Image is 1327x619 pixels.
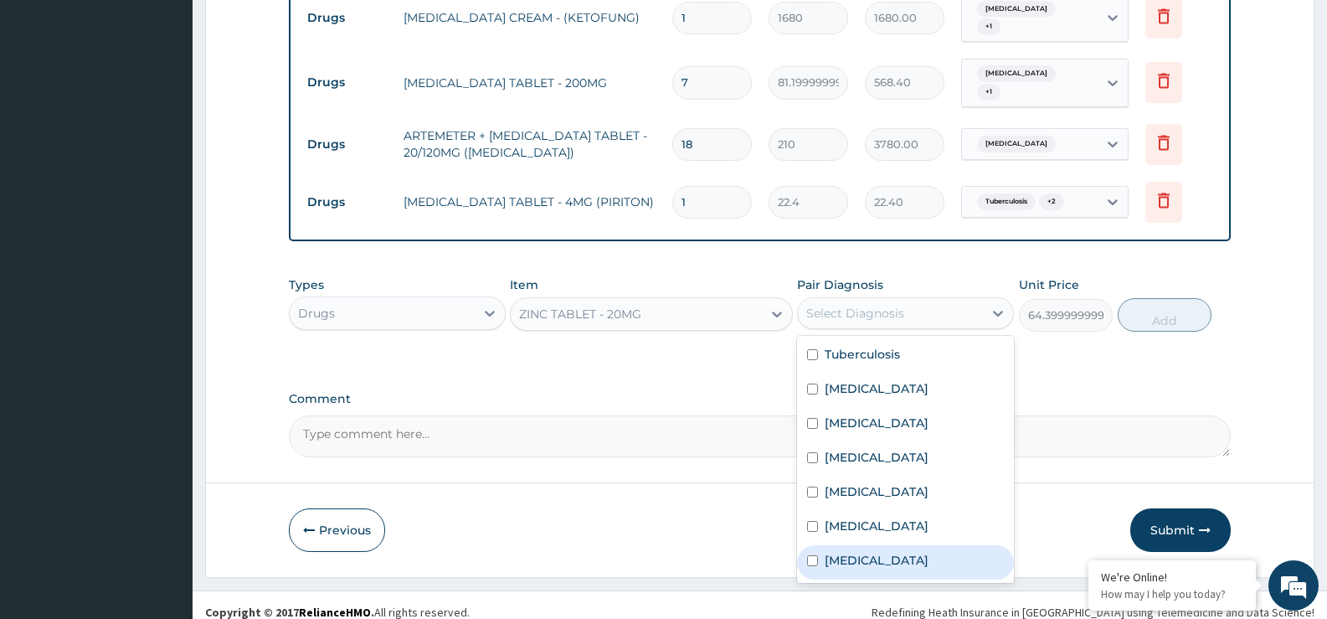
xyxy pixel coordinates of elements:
[825,449,928,466] label: [MEDICAL_DATA]
[825,346,900,363] label: Tuberculosis
[299,187,395,218] td: Drugs
[395,185,664,219] td: [MEDICAL_DATA] TABLET - 4MG (PIRITON)
[8,428,319,487] textarea: Type your message and hit 'Enter'
[299,3,395,34] td: Drugs
[97,196,231,365] span: We're online!
[275,8,315,49] div: Minimize live chat window
[1039,193,1064,210] span: + 2
[977,84,1000,101] span: + 1
[519,306,641,322] div: ZINC TABLET - 20MG
[289,278,324,292] label: Types
[510,276,538,293] label: Item
[825,380,928,397] label: [MEDICAL_DATA]
[806,305,904,322] div: Select Diagnosis
[87,94,281,116] div: Chat with us now
[298,305,335,322] div: Drugs
[977,1,1056,18] span: [MEDICAL_DATA]
[1101,570,1243,585] div: We're Online!
[299,129,395,160] td: Drugs
[395,1,664,34] td: [MEDICAL_DATA] CREAM - (KETOFUNG)
[1130,508,1231,552] button: Submit
[299,67,395,98] td: Drugs
[977,193,1036,210] span: Tuberculosis
[825,552,928,569] label: [MEDICAL_DATA]
[977,136,1056,152] span: [MEDICAL_DATA]
[797,276,883,293] label: Pair Diagnosis
[825,415,928,431] label: [MEDICAL_DATA]
[31,84,68,126] img: d_794563401_company_1708531726252_794563401
[825,518,928,534] label: [MEDICAL_DATA]
[977,65,1056,82] span: [MEDICAL_DATA]
[1101,587,1243,601] p: How may I help you today?
[289,508,385,552] button: Previous
[289,392,1231,406] label: Comment
[395,119,664,169] td: ARTEMETER + [MEDICAL_DATA] TABLET - 20/120MG ([MEDICAL_DATA])
[1019,276,1079,293] label: Unit Price
[825,483,928,500] label: [MEDICAL_DATA]
[977,18,1000,35] span: + 1
[1118,298,1211,332] button: Add
[395,66,664,100] td: [MEDICAL_DATA] TABLET - 200MG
